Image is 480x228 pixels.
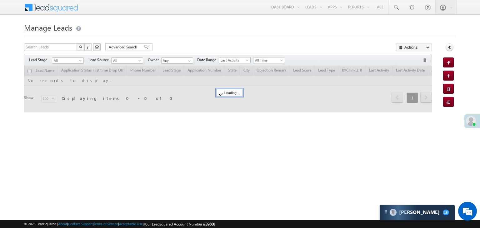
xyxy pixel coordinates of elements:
[111,57,143,64] a: All
[219,57,251,63] a: Last Activity
[68,222,93,226] a: Contact Support
[396,43,432,51] button: Actions
[197,57,219,63] span: Date Range
[185,58,192,64] a: Show All Items
[94,222,118,226] a: Terms of Service
[29,57,52,63] span: Lead Stage
[161,57,193,64] input: Type to Search
[24,22,72,32] span: Manage Leads
[443,210,449,215] span: 15
[253,57,285,63] a: All Time
[144,222,215,226] span: Your Leadsquared Account Number is
[379,205,455,220] div: carter-dragCarter[PERSON_NAME]15
[206,222,215,226] span: 39660
[109,44,139,50] span: Advanced Search
[52,58,82,63] span: All
[112,58,141,63] span: All
[216,89,243,97] div: Loading...
[88,57,111,63] span: Lead Source
[119,222,143,226] a: Acceptable Use
[52,57,84,64] a: All
[24,221,215,227] span: © 2025 LeadSquared | | | | |
[253,57,283,63] span: All Time
[219,57,249,63] span: Last Activity
[383,209,388,214] img: carter-drag
[84,43,92,51] button: ?
[87,44,89,50] span: ?
[148,57,161,63] span: Owner
[390,209,397,216] img: Carter
[79,45,82,48] img: Search
[58,222,67,226] a: About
